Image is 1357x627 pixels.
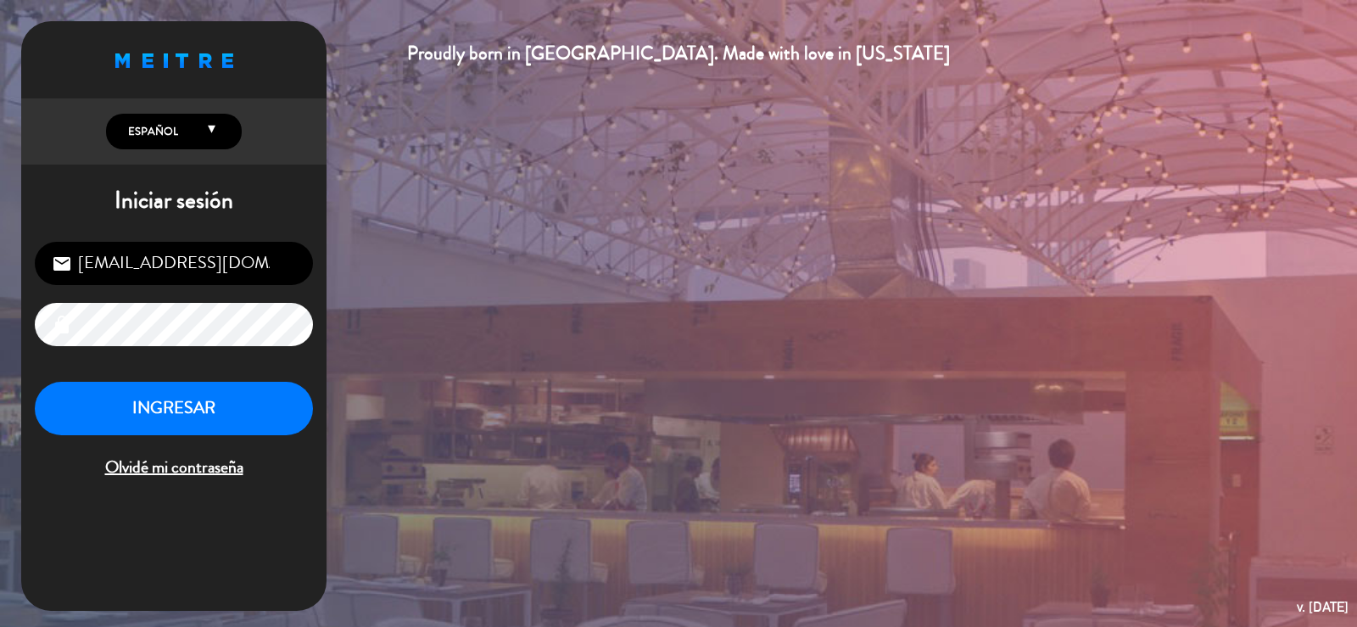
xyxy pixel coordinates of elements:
[35,382,313,435] button: INGRESAR
[35,454,313,482] span: Olvidé mi contraseña
[35,242,313,285] input: Correo Electrónico
[52,254,72,274] i: email
[1297,596,1349,619] div: v. [DATE]
[21,187,327,216] h1: Iniciar sesión
[124,123,178,140] span: Español
[52,315,72,335] i: lock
